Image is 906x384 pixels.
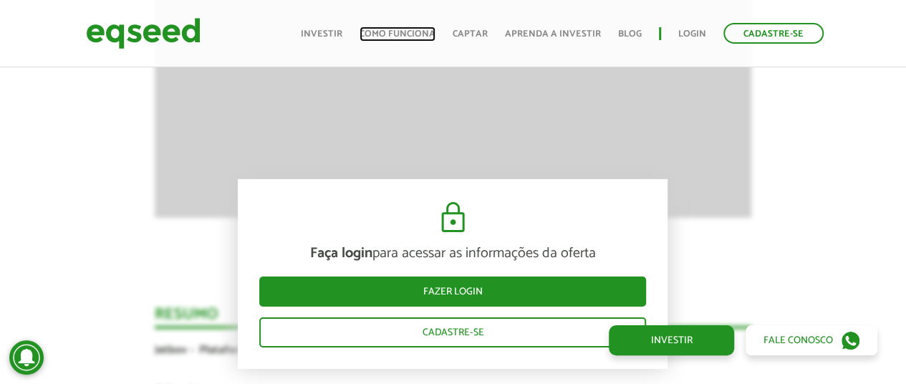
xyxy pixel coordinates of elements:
[360,29,435,39] a: Como funciona
[618,29,642,39] a: Blog
[310,241,372,265] strong: Faça login
[609,325,734,355] a: Investir
[453,29,488,39] a: Captar
[259,277,646,307] a: Fazer login
[678,29,706,39] a: Login
[259,317,646,347] a: Cadastre-se
[259,245,646,262] p: para acessar as informações da oferta
[301,29,342,39] a: Investir
[746,325,877,355] a: Fale conosco
[86,14,201,52] img: EqSeed
[435,201,471,235] img: cadeado.svg
[505,29,601,39] a: Aprenda a investir
[723,23,824,44] a: Cadastre-se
